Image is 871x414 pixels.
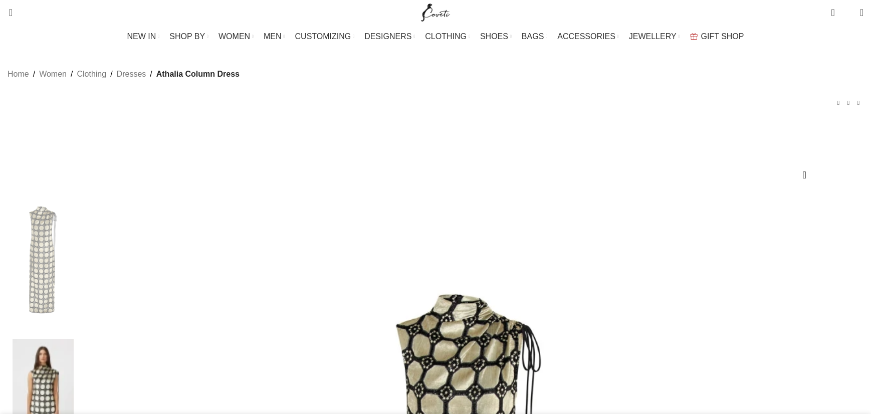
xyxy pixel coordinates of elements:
[156,68,240,81] span: Athalia Column Dress
[480,27,512,47] a: SHOES
[8,68,29,81] a: Home
[127,27,160,47] a: NEW IN
[419,8,453,16] a: Site logo
[833,98,843,108] a: Previous product
[13,186,74,334] img: Camilla and Marc Athalia Column Dress
[364,32,411,41] span: DESIGNERS
[842,3,852,23] div: My Wishlist
[3,27,868,47] div: Main navigation
[169,27,208,47] a: SHOP BY
[522,32,544,41] span: BAGS
[690,33,698,40] img: GiftBag
[557,32,615,41] span: ACCESSORIES
[826,3,839,23] a: 0
[844,10,852,18] span: 0
[629,27,680,47] a: JEWELLERY
[557,27,619,47] a: ACCESSORIES
[701,32,744,41] span: GIFT SHOP
[127,32,156,41] span: NEW IN
[169,32,205,41] span: SHOP BY
[480,32,508,41] span: SHOES
[264,27,285,47] a: MEN
[219,32,250,41] span: WOMEN
[425,32,467,41] span: CLOTHING
[522,27,547,47] a: BAGS
[832,5,839,13] span: 0
[295,27,355,47] a: CUSTOMIZING
[77,68,106,81] a: Clothing
[364,27,415,47] a: DESIGNERS
[39,68,67,81] a: Women
[8,68,240,81] nav: Breadcrumb
[425,27,470,47] a: CLOTHING
[295,32,351,41] span: CUSTOMIZING
[629,32,677,41] span: JEWELLERY
[3,3,13,23] a: Search
[219,27,254,47] a: WOMEN
[853,98,863,108] a: Next product
[264,32,282,41] span: MEN
[117,68,146,81] a: Dresses
[690,27,744,47] a: GIFT SHOP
